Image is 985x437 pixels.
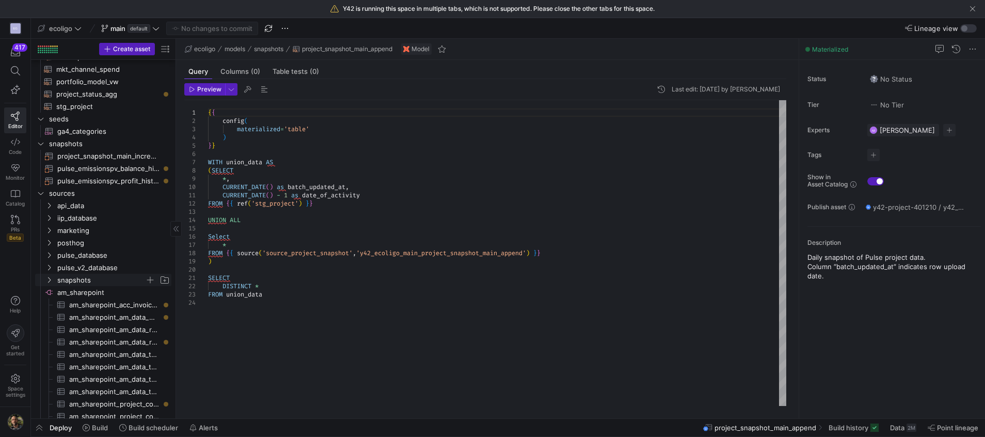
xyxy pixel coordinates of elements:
a: Editor [4,107,26,133]
span: CURRENT_DATE [223,191,266,199]
a: project_snapshot_main_incremental​​​​​​​ [35,150,171,162]
span: posthog [57,237,170,249]
span: am_sharepoint_am_data_table_fx​​​​​​​​​ [69,361,160,373]
button: Alerts [185,419,223,436]
span: } [212,142,215,150]
button: Help [4,291,26,318]
div: Press SPACE to select this row. [35,175,171,187]
a: Catalog [4,185,26,211]
div: Last edit: [DATE] by [PERSON_NAME] [672,86,780,93]
div: Press SPACE to select this row. [35,348,171,361]
button: Getstarted [4,320,26,361]
span: am_sharepoint​​​​​​​​ [57,287,170,299]
a: PRsBeta [4,211,26,246]
span: FROM [208,290,223,299]
div: Press SPACE to select this row. [35,212,171,224]
span: snapshots [57,274,145,286]
div: Press SPACE to select this row. [35,224,171,237]
div: 6 [184,150,196,158]
span: Columns [220,68,260,75]
a: Code [4,133,26,159]
button: Build scheduler [115,419,183,436]
span: Space settings [6,385,25,398]
span: Table tests [273,68,319,75]
div: 4 [184,133,196,142]
span: Experts [807,127,859,134]
a: am_sharepoint​​​​​​​​ [35,286,171,299]
span: as [277,183,284,191]
img: https://storage.googleapis.com/y42-prod-data-exchange/images/7e7RzXvUWcEhWhf8BYUbRCghczaQk4zBh2Nv... [7,414,24,430]
div: Press SPACE to select this row. [35,361,171,373]
div: Press SPACE to select this row. [35,398,171,410]
div: Press SPACE to select this row. [35,113,171,125]
span: Materialized [812,45,848,53]
span: } [309,199,313,208]
span: union_data [226,290,262,299]
span: , [226,175,230,183]
div: Press SPACE to select this row. [35,162,171,175]
span: ( [259,249,262,257]
span: pulse_database [57,249,170,261]
span: ) [269,191,273,199]
div: EG [10,23,21,34]
span: DISTINCT [223,282,251,290]
a: Monitor [4,159,26,185]
a: am_sharepoint_project_costs_aar​​​​​​​​​ [35,410,171,423]
span: ecoligo [194,45,215,53]
div: 16 [184,232,196,241]
div: 7 [184,158,196,166]
span: union_data [226,158,262,166]
span: Select [208,232,230,241]
span: Editor [8,123,23,129]
span: { [212,108,215,117]
span: (0) [310,68,319,75]
span: ) [526,249,530,257]
a: pulse_emissionspv_balance_historical​​​​​​​ [35,162,171,175]
span: SELECT [208,274,230,282]
a: stg_project​​​​​​​​​​ [35,100,171,113]
span: Build history [829,424,868,432]
div: Press SPACE to select this row. [35,249,171,261]
div: AR [869,126,878,134]
div: 20 [184,266,196,274]
span: } [533,249,537,257]
a: portfolio_model_vw​​​​​​​​​​ [35,75,171,88]
span: Model [411,45,430,53]
span: ) [208,257,212,266]
button: https://storage.googleapis.com/y42-prod-data-exchange/images/7e7RzXvUWcEhWhf8BYUbRCghczaQk4zBh2Nv... [4,411,26,433]
span: PRs [11,226,20,232]
span: stg_project​​​​​​​​​​ [56,101,160,113]
span: project_status_agg​​​​​​​​​​ [56,88,160,100]
span: config [223,117,244,125]
span: Help [9,307,22,314]
span: CURRENT_DATE [223,183,266,191]
span: snapshots [254,45,283,53]
span: Catalog [6,200,25,207]
div: Press SPACE to select this row. [35,274,171,286]
a: am_sharepoint_acc_invoices_consolidated_tab​​​​​​​​​ [35,299,171,311]
span: Y42 is running this space in multiple tabs, which is not supported. Please close the other tabs f... [343,5,655,12]
span: pulse_emissionspv_balance_historical​​​​​​​ [57,163,160,175]
div: 9 [184,175,196,183]
div: 2 [184,117,196,125]
span: Tier [807,101,859,108]
div: 23 [184,290,196,299]
span: , [345,183,349,191]
span: ecoligo [49,24,72,33]
span: Point lineage [937,424,978,432]
span: No Status [870,75,912,83]
a: am_sharepoint_am_data_recorded_data_pre_2024​​​​​​​​​ [35,336,171,348]
button: Data2M [885,419,921,436]
div: Press SPACE to select this row. [35,286,171,299]
div: 1 [184,108,196,117]
p: Description [807,239,981,246]
span: am_sharepoint_acc_invoices_consolidated_tab​​​​​​​​​ [69,299,160,311]
span: ( [266,191,269,199]
span: seeds [49,113,170,125]
a: pulse_emissionspv_profit_historical​​​​​​​ [35,175,171,187]
div: Press SPACE to select this row. [35,410,171,423]
div: 12 [184,199,196,208]
div: Press SPACE to select this row. [35,199,171,212]
span: { [226,249,230,257]
span: Status [807,75,859,83]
